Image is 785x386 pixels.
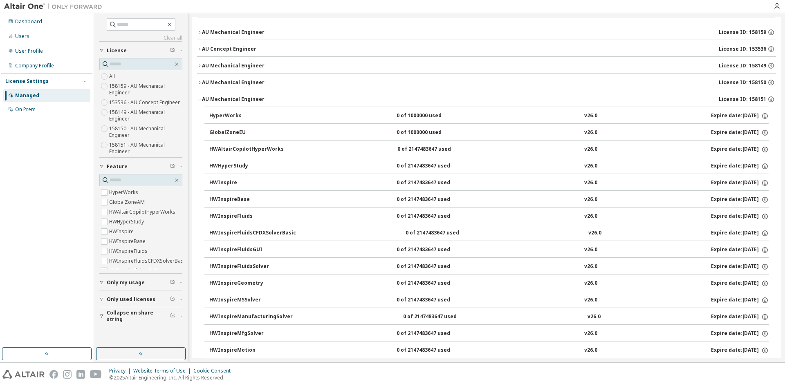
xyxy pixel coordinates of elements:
button: HWInspireManufacturingSolver0 of 2147483647 usedv26.0Expire date:[DATE] [209,308,769,326]
div: HWInspireManufacturingSolver [209,313,293,321]
div: 0 of 1000000 used [397,129,470,136]
img: Altair One [4,2,106,11]
div: v26.0 [584,179,597,187]
div: 0 of 2147483647 used [397,280,470,287]
span: Clear filter [170,163,175,170]
div: v26.0 [584,196,597,203]
span: Collapse on share string [107,310,170,323]
label: 158159 - AU Mechanical Engineer [109,81,182,98]
label: 158149 - AU Mechanical Engineer [109,107,182,124]
div: 0 of 2147483647 used [397,297,470,304]
div: v26.0 [584,263,597,270]
div: v26.0 [584,297,597,304]
div: AU Mechanical Engineer [202,62,265,69]
label: HyperWorks [109,187,140,197]
div: Dashboard [15,18,42,25]
span: License ID: 158159 [719,29,766,36]
div: Expire date: [DATE] [711,163,769,170]
div: Expire date: [DATE] [711,280,769,287]
div: Expire date: [DATE] [711,347,769,354]
div: Company Profile [15,62,54,69]
button: HWInspire0 of 2147483647 usedv26.0Expire date:[DATE] [209,174,769,192]
div: 0 of 1000000 used [397,112,470,120]
div: Expire date: [DATE] [711,146,769,153]
button: AU Mechanical EngineerLicense ID: 158149 [197,57,776,75]
div: Privacy [109,368,133,374]
span: Clear filter [170,313,175,319]
div: v26.0 [584,347,597,354]
label: GlobalZoneAM [109,197,146,207]
div: Cookie Consent [193,368,235,374]
img: facebook.svg [49,370,58,379]
div: 0 of 2147483647 used [397,263,470,270]
div: HWInspireFluidsGUI [209,246,283,254]
div: On Prem [15,106,36,113]
button: HWInspireMSSolver0 of 2147483647 usedv26.0Expire date:[DATE] [209,291,769,309]
span: Only used licenses [107,296,155,303]
div: AU Mechanical Engineer [202,29,265,36]
label: HWInspireFluidsGUI [109,266,158,276]
div: HyperWorks [209,112,283,120]
div: User Profile [15,48,43,54]
span: Only my usage [107,279,145,286]
div: v26.0 [584,163,597,170]
button: HWInspireMotion0 of 2147483647 usedv26.0Expire date:[DATE] [209,341,769,359]
button: HWAltairCopilotHyperWorks0 of 2147483647 usedv26.0Expire date:[DATE] [209,141,769,158]
div: Expire date: [DATE] [711,129,769,136]
div: AU Mechanical Engineer [202,79,265,86]
div: HWInspireBase [209,196,283,203]
label: All [109,71,117,81]
div: GlobalZoneEU [209,129,283,136]
span: License ID: 158150 [719,79,766,86]
button: AU Concept EngineerLicense ID: 153536 [197,40,776,58]
button: HWInspireFluidsCFDXSolverBasic0 of 2147483647 usedv26.0Expire date:[DATE] [209,224,769,242]
button: HWInspireMfgSolver0 of 2147483647 usedv26.0Expire date:[DATE] [209,325,769,343]
div: 0 of 2147483647 used [406,230,479,237]
div: v26.0 [584,129,597,136]
div: Expire date: [DATE] [711,230,769,237]
label: 158150 - AU Mechanical Engineer [109,124,182,140]
div: License Settings [5,78,49,85]
label: HWInspireFluids [109,246,149,256]
div: v26.0 [584,330,597,337]
div: 0 of 2147483647 used [397,146,471,153]
button: HWInspireFluidsGUI0 of 2147483647 usedv26.0Expire date:[DATE] [209,241,769,259]
div: AU Concept Engineer [202,46,256,52]
div: HWInspireFluidsCFDXSolverBasic [209,230,296,237]
div: Expire date: [DATE] [711,213,769,220]
img: instagram.svg [63,370,72,379]
div: v26.0 [584,280,597,287]
button: HyperWorks0 of 1000000 usedv26.0Expire date:[DATE] [209,107,769,125]
button: AU Mechanical EngineerLicense ID: 158151 [197,90,776,108]
button: AU Mechanical EngineerLicense ID: 158150 [197,74,776,91]
div: HWInspireGeometry [209,280,283,287]
button: HWInspireFluidsSolver0 of 2147483647 usedv26.0Expire date:[DATE] [209,258,769,276]
img: altair_logo.svg [2,370,45,379]
button: License [99,42,182,60]
div: v26.0 [588,230,601,237]
button: Feature [99,158,182,176]
button: Only used licenses [99,290,182,308]
div: HWInspireFluids [209,213,283,220]
div: 0 of 2147483647 used [397,347,470,354]
div: HWInspireMotion [209,347,283,354]
div: HWHyperStudy [209,163,283,170]
span: Clear filter [170,47,175,54]
div: 0 of 2147483647 used [397,179,470,187]
button: GlobalZoneEU0 of 1000000 usedv26.0Expire date:[DATE] [209,124,769,142]
div: Expire date: [DATE] [711,246,769,254]
button: HWInspireGeometry0 of 2147483647 usedv26.0Expire date:[DATE] [209,274,769,292]
div: HWInspireFluidsSolver [209,263,283,270]
div: Users [15,33,29,40]
div: v26.0 [584,246,597,254]
label: HWAltairCopilotHyperWorks [109,207,177,217]
div: 0 of 2147483647 used [403,313,477,321]
label: 153536 - AU Concept Engineer [109,98,182,107]
img: youtube.svg [90,370,102,379]
button: HWInspireFluids0 of 2147483647 usedv26.0Expire date:[DATE] [209,208,769,225]
label: 158151 - AU Mechanical Engineer [109,140,182,156]
span: Clear filter [170,279,175,286]
div: 0 of 2147483647 used [397,330,470,337]
div: 0 of 2147483647 used [397,163,470,170]
button: AU Mechanical EngineerLicense ID: 158159 [197,23,776,41]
